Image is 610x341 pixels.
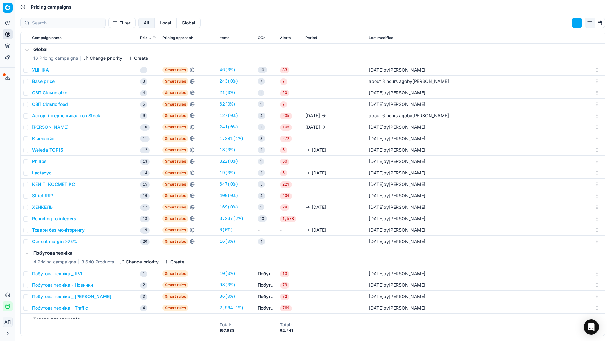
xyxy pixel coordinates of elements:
[312,204,326,210] span: [DATE]
[33,316,184,323] h5: Товари для здоров'я
[119,259,159,265] button: Change priority
[369,67,383,72] span: [DATE]
[280,294,289,300] span: 72
[220,90,235,96] a: 21(0%)
[369,90,383,95] span: [DATE]
[32,227,85,233] button: Товари без моніторингу
[258,35,265,40] span: OGs
[138,18,155,28] button: all
[32,158,47,165] button: Philips
[128,55,148,61] button: Create
[32,124,69,130] button: [PERSON_NAME]
[369,35,393,40] span: Last modified
[280,170,287,176] span: 5
[280,193,292,199] span: 406
[369,193,383,198] span: [DATE]
[220,67,235,73] a: 46(0%)
[280,78,287,85] span: 7
[280,147,287,153] span: 6
[305,35,317,40] span: Period
[162,124,188,130] span: Smart rules
[369,147,383,153] span: [DATE]
[369,305,425,311] div: by [PERSON_NAME]
[108,18,136,28] button: Filter
[31,4,71,10] span: Pricing campaigns
[162,282,188,288] span: Smart rules
[369,181,383,187] span: [DATE]
[280,101,287,108] span: 7
[369,170,383,175] span: [DATE]
[32,67,49,73] button: УЦІНКА
[140,101,147,108] span: 5
[220,181,238,188] a: 647(0%)
[584,319,599,335] div: Open Intercom Messenger
[369,90,425,96] div: by [PERSON_NAME]
[369,78,407,84] span: about 3 hours ago
[162,181,188,188] span: Smart rules
[369,113,449,119] div: by [PERSON_NAME]
[32,90,67,96] button: СВП Сільпо alko
[140,305,147,311] span: 4
[162,101,188,107] span: Smart rules
[280,67,289,73] span: 83
[369,113,407,118] span: about 6 hours ago
[369,158,425,165] div: by [PERSON_NAME]
[32,181,75,188] button: КЕЙ ТІ КОСМЕТІКС
[220,170,235,176] a: 19(0%)
[81,259,114,265] span: 3,640 Products
[140,136,150,142] span: 11
[258,158,264,165] span: 1
[140,78,147,85] span: 3
[258,193,265,199] span: 4
[280,322,293,328] div: Total :
[162,35,193,40] span: Pricing approach
[312,147,326,153] span: [DATE]
[220,35,229,40] span: Items
[220,204,238,210] a: 169(0%)
[369,170,425,176] div: by [PERSON_NAME]
[33,250,184,256] h5: Побутова техніка
[280,216,296,222] span: 1,578
[32,20,102,26] input: Search
[220,101,235,107] a: 62(0%)
[369,282,383,288] span: [DATE]
[369,204,383,210] span: [DATE]
[258,90,264,96] span: 1
[162,215,188,222] span: Smart rules
[369,101,383,107] span: [DATE]
[305,124,320,130] span: [DATE]
[258,67,267,73] span: 10
[140,147,150,153] span: 12
[258,113,265,119] span: 4
[32,35,62,40] span: Campaign name
[162,270,188,277] span: Smart rules
[220,322,234,328] div: Total :
[162,170,188,176] span: Smart rules
[32,215,76,222] button: Rounding to integers
[140,113,147,119] span: 9
[280,113,292,119] span: 235
[369,238,425,245] div: by [PERSON_NAME]
[32,293,111,300] button: Побутова техніка _ [PERSON_NAME]
[32,113,100,119] button: Асторі інтернешинал тов Stock
[369,101,425,107] div: by [PERSON_NAME]
[369,282,425,288] div: by [PERSON_NAME]
[369,271,383,276] span: [DATE]
[220,193,238,199] a: 400(0%)
[369,124,425,130] div: by [PERSON_NAME]
[32,193,53,199] button: Strict RRP
[31,4,71,10] nav: breadcrumb
[369,67,425,73] div: by [PERSON_NAME]
[32,147,63,153] button: Weleda TOP15
[164,259,184,265] button: Create
[32,282,93,288] button: Побутова техніка - Новинки
[162,238,188,245] span: Smart rules
[258,204,264,210] span: 1
[140,216,150,222] span: 18
[312,227,326,233] span: [DATE]
[3,317,13,327] button: АП
[280,35,291,40] span: Alerts
[162,113,188,119] span: Smart rules
[220,305,244,311] a: 2,964(1%)
[280,328,293,333] div: 92,441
